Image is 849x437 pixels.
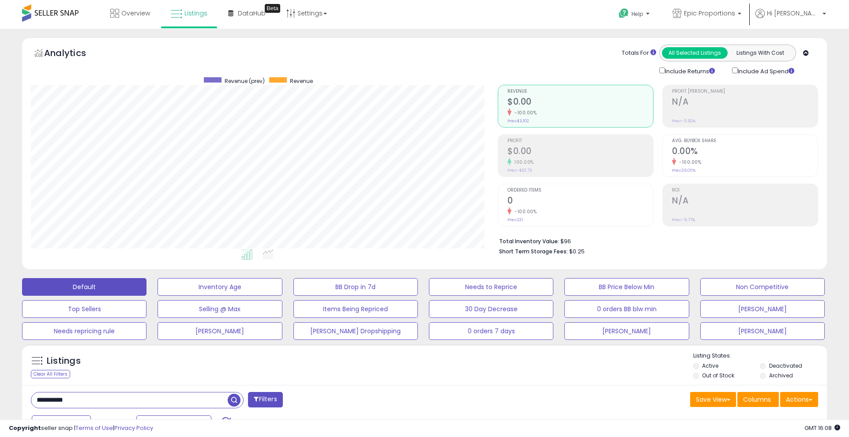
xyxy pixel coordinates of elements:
[564,300,689,318] button: 0 orders BB blw min
[507,89,653,94] span: Revenue
[672,217,695,222] small: Prev: -9.77%
[32,415,91,430] button: Last 7 Days
[612,1,658,29] a: Help
[780,392,818,407] button: Actions
[238,9,266,18] span: DataHub
[690,392,736,407] button: Save View
[158,322,282,340] button: [PERSON_NAME]
[22,322,147,340] button: Needs repricing rule
[293,300,418,318] button: Items Being Repriced
[727,47,793,59] button: Listings With Cost
[225,77,265,85] span: Revenue (prev)
[672,89,818,94] span: Profit [PERSON_NAME]
[564,322,689,340] button: [PERSON_NAME]
[158,300,282,318] button: Selling @ Max
[293,322,418,340] button: [PERSON_NAME] Dropshipping
[622,49,656,57] div: Totals For
[136,415,211,430] button: Aug-26 - Sep-01
[767,9,820,18] span: Hi [PERSON_NAME]
[429,300,553,318] button: 30 Day Decrease
[700,300,825,318] button: [PERSON_NAME]
[45,418,80,427] span: Last 7 Days
[700,278,825,296] button: Non Competitive
[804,424,840,432] span: 2025-09-9 16:08 GMT
[293,278,418,296] button: BB Drop in 7d
[672,97,818,109] h2: N/A
[700,322,825,340] button: [PERSON_NAME]
[702,372,734,379] label: Out of Stock
[429,278,553,296] button: Needs to Reprice
[564,278,689,296] button: BB Price Below Min
[290,77,313,85] span: Revenue
[631,10,643,18] span: Help
[662,47,728,59] button: All Selected Listings
[672,188,818,193] span: ROI
[672,118,695,124] small: Prev: -3.92%
[769,362,802,369] label: Deactivated
[653,66,725,76] div: Include Returns
[507,118,529,124] small: Prev: $3,102
[158,278,282,296] button: Inventory Age
[121,9,150,18] span: Overview
[47,355,81,367] h5: Listings
[44,47,103,61] h5: Analytics
[75,424,113,432] a: Terms of Use
[676,159,701,166] small: -100.00%
[693,352,827,360] p: Listing States:
[499,235,811,246] li: $96
[725,66,808,76] div: Include Ad Spend
[150,418,200,427] span: Aug-26 - Sep-01
[248,392,282,407] button: Filters
[9,424,41,432] strong: Copyright
[114,424,153,432] a: Privacy Policy
[507,217,523,222] small: Prev: 221
[672,168,695,173] small: Prev: 26.00%
[507,196,653,207] h2: 0
[737,392,779,407] button: Columns
[672,139,818,143] span: Avg. Buybox Share
[22,278,147,296] button: Default
[511,208,537,215] small: -100.00%
[499,237,559,245] b: Total Inventory Value:
[507,188,653,193] span: Ordered Items
[743,395,771,404] span: Columns
[507,146,653,158] h2: $0.00
[511,109,537,116] small: -100.00%
[507,168,532,173] small: Prev: -$121.73
[769,372,793,379] label: Archived
[755,9,826,29] a: Hi [PERSON_NAME]
[684,9,735,18] span: Epic Proportions
[265,4,280,13] div: Tooltip anchor
[184,9,207,18] span: Listings
[507,97,653,109] h2: $0.00
[9,424,153,433] div: seller snap | |
[22,300,147,318] button: Top Sellers
[672,146,818,158] h2: 0.00%
[618,8,629,19] i: Get Help
[429,322,553,340] button: 0 orders 7 days
[507,139,653,143] span: Profit
[31,370,70,378] div: Clear All Filters
[702,362,718,369] label: Active
[569,247,585,256] span: $0.25
[511,159,534,166] small: 100.00%
[672,196,818,207] h2: N/A
[499,248,568,255] b: Short Term Storage Fees:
